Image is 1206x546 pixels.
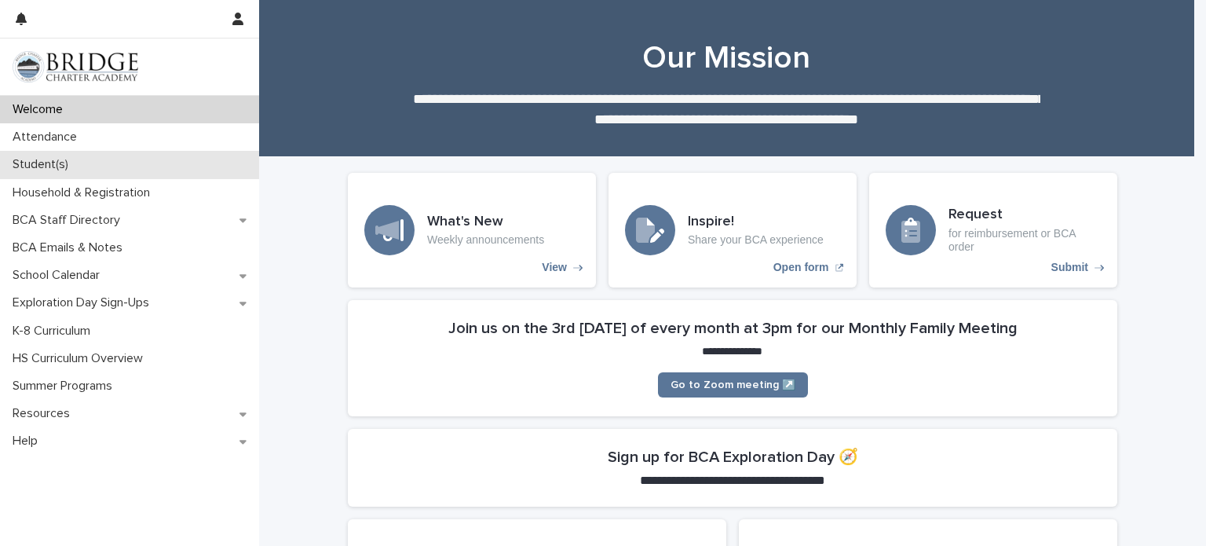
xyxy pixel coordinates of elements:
p: School Calendar [6,268,112,283]
p: Exploration Day Sign-Ups [6,295,162,310]
p: Welcome [6,102,75,117]
p: Weekly announcements [427,233,544,247]
span: Go to Zoom meeting ↗️ [671,379,795,390]
p: Share your BCA experience [688,233,824,247]
p: Resources [6,406,82,421]
h2: Sign up for BCA Exploration Day 🧭 [608,448,858,467]
p: Submit [1051,261,1088,274]
a: Go to Zoom meeting ↗️ [658,372,808,398]
p: HS Curriculum Overview [6,351,155,366]
p: View [542,261,567,274]
a: Open form [608,173,857,288]
p: Household & Registration [6,185,163,200]
p: Attendance [6,130,90,145]
p: Summer Programs [6,379,125,394]
p: BCA Staff Directory [6,213,133,228]
img: V1C1m3IdTEidaUdm9Hs0 [13,51,138,82]
p: K-8 Curriculum [6,324,103,339]
h1: Our Mission [342,39,1111,77]
h3: Inspire! [688,214,824,231]
p: for reimbursement or BCA order [948,227,1101,254]
p: Open form [773,261,829,274]
h3: What's New [427,214,544,231]
p: Student(s) [6,157,81,172]
a: View [348,173,596,288]
h2: Join us on the 3rd [DATE] of every month at 3pm for our Monthly Family Meeting [448,319,1018,338]
a: Submit [869,173,1117,288]
h3: Request [948,207,1101,224]
p: BCA Emails & Notes [6,240,135,255]
p: Help [6,434,50,449]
